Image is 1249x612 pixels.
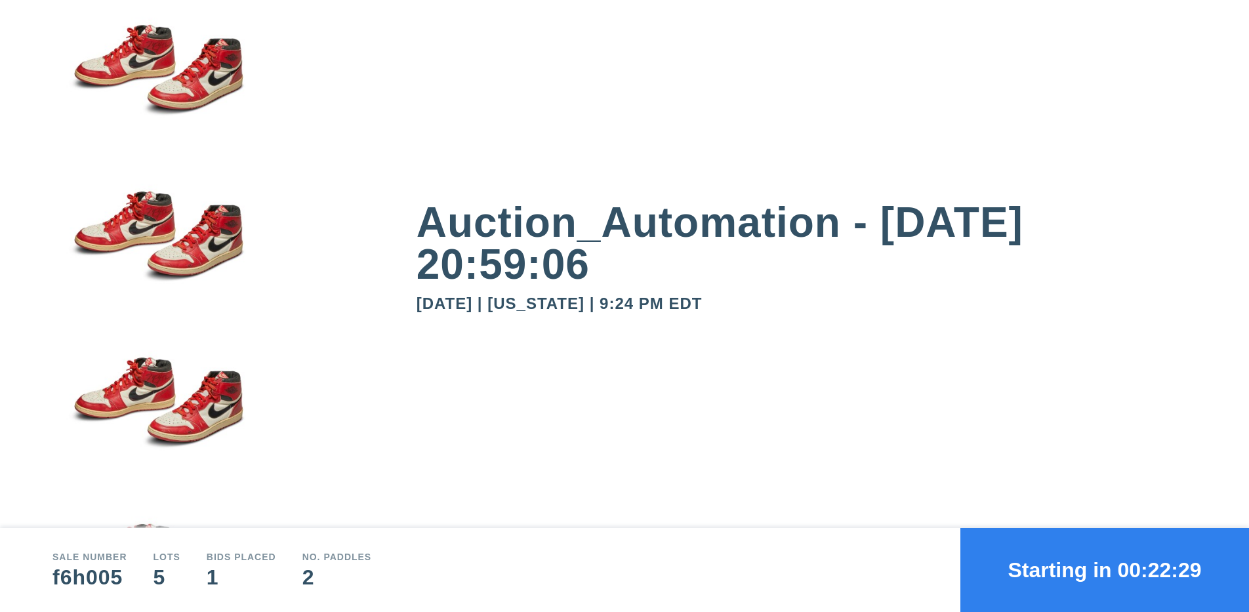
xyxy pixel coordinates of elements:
[52,567,127,588] div: f6h005
[417,296,1197,312] div: [DATE] | [US_STATE] | 9:24 PM EDT
[154,567,180,588] div: 5
[417,201,1197,285] div: Auction_Automation - [DATE] 20:59:06
[207,567,276,588] div: 1
[154,552,180,561] div: Lots
[52,167,262,333] img: small
[52,552,127,561] div: Sale number
[302,552,372,561] div: No. Paddles
[960,528,1249,612] button: Starting in 00:22:29
[207,552,276,561] div: Bids Placed
[52,333,262,499] img: small
[302,567,372,588] div: 2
